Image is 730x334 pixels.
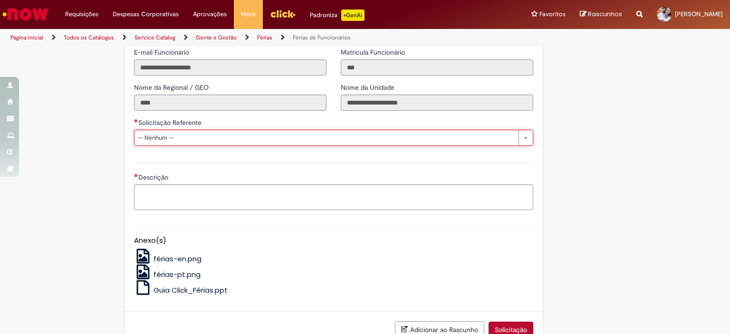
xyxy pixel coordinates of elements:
[310,10,365,21] div: Padroniza
[1,5,50,24] img: ServiceNow
[134,254,202,264] a: férias-en.png
[134,34,175,41] a: Service Catalog
[134,59,327,76] input: E-mail Funcionário
[10,34,43,41] a: Página inicial
[134,269,201,279] a: férias-pt.png
[65,10,98,19] span: Requisições
[193,10,227,19] span: Aprovações
[341,59,533,76] input: Matrícula Funcionário
[138,130,514,145] span: -- Nenhum --
[257,34,272,41] a: Férias
[154,285,228,295] span: Guia Click_Férias.ppt
[134,285,228,295] a: Guia Click_Férias.ppt
[341,10,365,21] p: +GenAi
[580,10,622,19] a: Rascunhos
[134,119,138,123] span: Necessários
[154,269,201,279] span: férias-pt.png
[134,83,211,92] span: Somente leitura - Nome da Regional / GEO
[134,95,327,111] input: Nome da Regional / GEO
[134,173,138,177] span: Necessários
[7,29,480,47] ul: Trilhas de página
[341,95,533,111] input: Nome da Unidade
[196,34,237,41] a: Gente e Gestão
[588,10,622,19] span: Rascunhos
[138,118,203,127] span: Solicitação Referente
[341,48,407,57] span: Somente leitura - Matrícula Funcionário
[270,7,296,21] img: click_logo_yellow_360x200.png
[154,254,202,264] span: férias-en.png
[134,48,191,57] span: Somente leitura - E-mail Funcionário
[134,184,533,210] textarea: Descrição
[113,10,179,19] span: Despesas Corporativas
[64,34,114,41] a: Todos os Catálogos
[341,83,396,92] span: Somente leitura - Nome da Unidade
[134,237,533,245] h5: Anexo(s)
[293,34,351,41] a: Férias de Funcionários
[675,10,723,18] span: [PERSON_NAME]
[539,10,566,19] span: Favoritos
[241,10,256,19] span: More
[138,173,170,181] span: Descrição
